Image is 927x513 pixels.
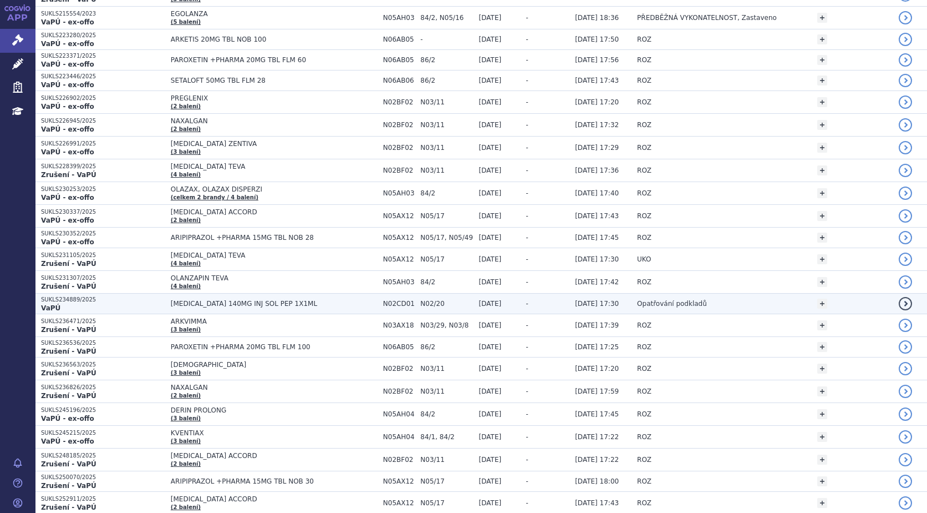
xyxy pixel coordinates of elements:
span: ROZ [637,212,651,220]
a: + [817,211,827,221]
span: - [526,98,528,106]
span: 84/2, N05/16 [420,14,473,22]
a: + [817,76,827,85]
strong: Zrušení - VaPÚ [41,460,96,468]
span: [DATE] 17:29 [575,144,619,152]
a: (4 balení) [171,172,201,178]
strong: VaPÚ - ex-offo [41,103,94,110]
strong: Zrušení - VaPÚ [41,283,96,290]
span: ROZ [637,321,651,329]
span: ROZ [637,388,651,395]
strong: VaPÚ - ex-offo [41,61,94,68]
span: 84/2 [420,278,473,286]
span: [DATE] 17:50 [575,36,619,43]
span: - [526,234,528,242]
a: detail [899,11,912,24]
span: N03AX18 [383,321,415,329]
strong: Zrušení - VaPÚ [41,392,96,400]
a: (3 balení) [171,438,201,444]
a: (3 balení) [171,370,201,376]
span: N03/11 [420,456,473,464]
p: SUKLS234889/2025 [41,296,165,304]
a: (3 balení) [171,415,201,421]
a: + [817,165,827,175]
p: SUKLS236471/2025 [41,318,165,325]
span: [MEDICAL_DATA] ACCORD [171,452,378,460]
a: detail [899,209,912,223]
span: [DATE] 17:20 [575,365,619,373]
span: [DATE] 17:20 [575,98,619,106]
strong: VaPÚ - ex-offo [41,81,94,89]
a: + [817,55,827,65]
p: SUKLS245215/2025 [41,429,165,437]
span: ROZ [637,77,651,84]
p: SUKLS230253/2025 [41,185,165,193]
span: [DATE] 17:43 [575,499,619,507]
span: ROZ [637,56,651,64]
p: SUKLS230337/2025 [41,208,165,216]
span: [DATE] [479,321,502,329]
span: N02BF02 [383,388,415,395]
span: [DATE] [479,410,502,418]
a: + [817,34,827,44]
span: - [526,278,528,286]
a: + [817,386,827,396]
a: detail [899,275,912,289]
a: (2 balení) [171,461,201,467]
span: [DATE] 18:00 [575,477,619,485]
span: SETALOFT 50MG TBL FLM 28 [171,77,378,84]
a: (2 balení) [171,217,201,223]
span: - [526,77,528,84]
span: ROZ [637,343,651,351]
span: [MEDICAL_DATA] ACCORD [171,495,378,503]
span: NAXALGAN [171,384,378,391]
span: ROZ [637,189,651,197]
span: N02BF02 [383,98,415,106]
span: - [526,410,528,418]
p: SUKLS248185/2025 [41,452,165,460]
span: [DATE] 17:36 [575,167,619,174]
span: N02BF02 [383,144,415,152]
span: [DATE] [479,300,502,308]
strong: VaPÚ - ex-offo [41,148,94,156]
a: detail [899,231,912,244]
a: detail [899,430,912,444]
span: [DATE] [479,167,502,174]
a: + [817,97,827,107]
span: N05/17 [420,499,473,507]
span: [DATE] [479,121,502,129]
span: N05AX12 [383,234,415,242]
span: 84/2 [420,410,473,418]
strong: Zrušení - VaPÚ [41,482,96,490]
a: detail [899,187,912,200]
span: N02BF02 [383,121,415,129]
span: - [526,456,528,464]
strong: Zrušení - VaPÚ [41,348,96,355]
span: N03/11 [420,167,473,174]
a: (3 balení) [171,149,201,155]
span: EGOLANZA [171,10,378,18]
span: N06AB05 [383,343,415,351]
span: - [526,36,528,43]
span: DERIN PROLONG [171,406,378,414]
span: N05AH04 [383,410,415,418]
span: [DATE] 17:43 [575,212,619,220]
a: + [817,277,827,287]
span: [DATE] [479,343,502,351]
span: N03/11 [420,388,473,395]
p: SUKLS231307/2025 [41,274,165,282]
span: N05/17 [420,255,473,263]
span: N03/11 [420,98,473,106]
p: SUKLS226945/2025 [41,117,165,125]
span: - [526,499,528,507]
span: [MEDICAL_DATA] TEVA [171,252,378,259]
span: [DATE] 17:45 [575,410,619,418]
span: ARKVIMMA [171,318,378,325]
strong: Zrušení - VaPÚ [41,504,96,511]
span: 86/2 [420,56,473,64]
span: [DATE] [479,36,502,43]
a: + [817,254,827,264]
span: ROZ [637,167,651,174]
strong: VaPÚ - ex-offo [41,125,94,133]
a: (2 balení) [171,103,201,109]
